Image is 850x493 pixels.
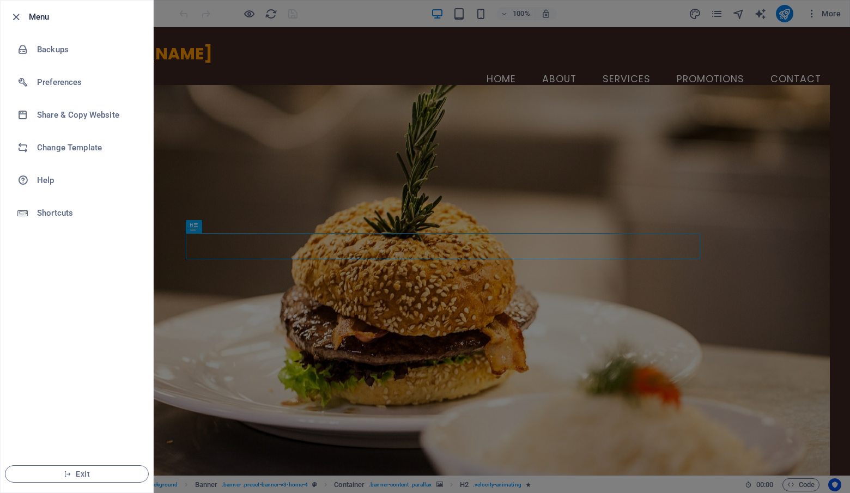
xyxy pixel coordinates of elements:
[37,206,138,220] h6: Shortcuts
[14,470,139,478] span: Exit
[37,76,138,89] h6: Preferences
[37,141,138,154] h6: Change Template
[37,108,138,121] h6: Share & Copy Website
[37,43,138,56] h6: Backups
[37,174,138,187] h6: Help
[29,10,144,23] h6: Menu
[1,164,153,197] a: Help
[5,465,149,483] button: Exit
